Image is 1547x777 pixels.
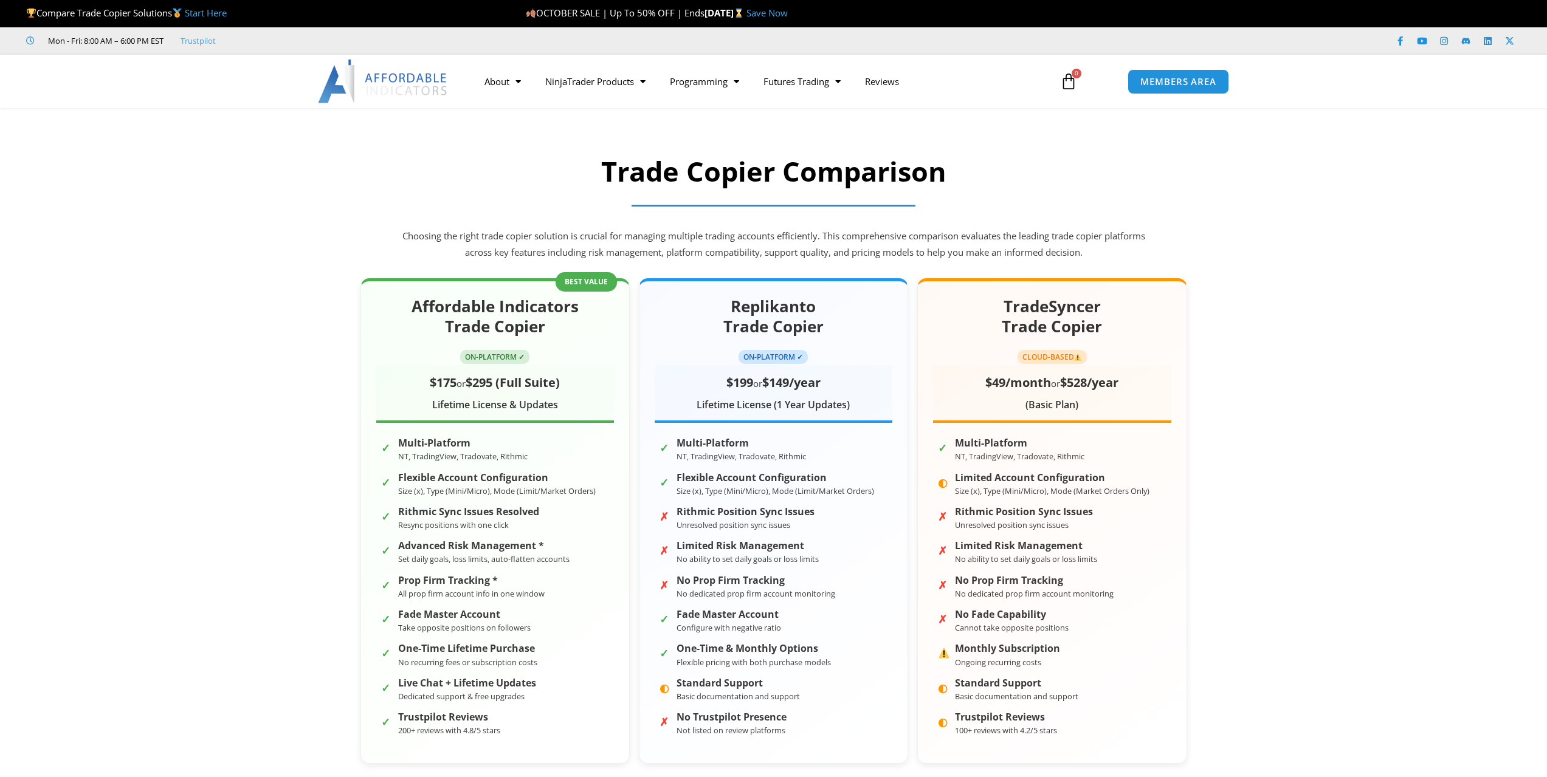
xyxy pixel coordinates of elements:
[677,575,835,586] strong: No Prop Firm Tracking
[400,228,1148,262] p: Choosing the right trade copier solution is crucial for managing multiple trading accounts effici...
[751,67,853,95] a: Futures Trading
[933,396,1171,414] div: (Basic Plan)
[985,374,1051,391] span: $49/month
[677,711,787,723] strong: No Trustpilot Presence
[955,451,1084,462] small: NT, TradingView, Tradovate, Rithmic
[660,678,670,689] span: ◐
[398,575,545,586] strong: Prop Firm Tracking *
[472,67,1046,95] nav: Menu
[938,541,949,552] span: ✗
[734,9,743,18] img: ⌛
[938,678,949,689] span: ◐
[955,575,1114,586] strong: No Prop Firm Tracking
[27,9,36,18] img: 🏆
[677,609,781,620] strong: Fade Master Account
[1128,69,1229,94] a: MEMBERS AREA
[381,507,392,518] span: ✓
[658,67,751,95] a: Programming
[938,507,949,518] span: ✗
[705,7,746,19] strong: [DATE]
[677,643,831,654] strong: One-Time & Monthly Options
[376,396,614,414] div: Lifetime License & Updates
[398,711,500,723] strong: Trustpilot Reviews
[933,371,1171,394] div: or
[398,588,545,599] small: All prop firm account info in one window
[45,33,164,48] span: Mon - Fri: 8:00 AM – 6:00 PM EST
[655,296,892,338] h2: Replikanto Trade Copier
[955,711,1057,723] strong: Trustpilot Reviews
[955,519,1069,530] small: Unresolved position sync issues
[398,609,531,620] strong: Fade Master Account
[466,374,560,391] span: $295 (Full Suite)
[173,9,182,18] img: 🥇
[398,485,596,496] small: Size (x), Type (Mini/Micro), Mode (Limit/Market Orders)
[938,575,949,586] span: ✗
[655,396,892,414] div: Lifetime License (1 Year Updates)
[677,437,806,449] strong: Multi-Platform
[398,657,537,668] small: No recurring fees or subscription costs
[381,575,392,586] span: ✓
[939,648,949,659] img: ⚠
[381,712,392,723] span: ✓
[526,7,705,19] span: OCTOBER SALE | Up To 50% OFF | Ends
[660,575,670,586] span: ✗
[955,725,1057,736] small: 100+ reviews with 4.2/5 stars
[398,725,500,736] small: 200+ reviews with 4.8/5 stars
[1072,69,1081,78] span: 0
[181,33,216,48] a: Trustpilot
[398,451,528,462] small: NT, TradingView, Tradovate, Rithmic
[677,519,790,530] small: Unresolved position sync issues
[677,451,806,462] small: NT, TradingView, Tradovate, Rithmic
[381,473,392,484] span: ✓
[398,677,536,689] strong: Live Chat + Lifetime Updates
[677,506,815,518] strong: Rithmic Position Sync Issues
[955,485,1149,496] small: Size (x), Type (Mini/Micro), Mode (Market Orders Only)
[1042,64,1095,99] a: 0
[955,677,1078,689] strong: Standard Support
[398,691,525,702] small: Dedicated support & free upgrades
[955,657,1041,668] small: Ongoing recurring costs
[1074,354,1081,361] img: ⚠
[398,553,570,564] small: Set daily goals, loss limits, auto-flatten accounts
[526,9,536,18] img: 🍂
[955,588,1114,599] small: No dedicated prop firm account monitoring
[381,678,392,689] span: ✓
[376,371,614,394] div: or
[933,296,1171,338] h2: TradeSyncer Trade Copier
[726,374,753,391] span: $199
[381,609,392,620] span: ✓
[398,472,596,484] strong: Flexible Account Configuration
[1060,374,1118,391] span: $528/year
[400,154,1148,190] h2: Trade Copier Comparison
[938,438,949,449] span: ✓
[381,438,392,449] span: ✓
[739,350,808,364] span: ON-PLATFORM ✓
[955,506,1093,518] strong: Rithmic Position Sync Issues
[533,67,658,95] a: NinjaTrader Products
[430,374,457,391] span: $175
[660,643,670,654] span: ✓
[746,7,788,19] a: Save Now
[938,473,949,484] span: ◐
[660,541,670,552] span: ✗
[398,506,539,518] strong: Rithmic Sync Issues Resolved
[1140,77,1216,86] span: MEMBERS AREA
[938,609,949,620] span: ✗
[660,473,670,484] span: ✓
[398,643,537,654] strong: One-Time Lifetime Purchase
[955,643,1060,654] strong: Monthly Subscription
[677,485,874,496] small: Size (x), Type (Mini/Micro), Mode (Limit/Market Orders)
[398,519,509,530] small: Resync positions with one click
[955,472,1149,484] strong: Limited Account Configuration
[185,7,227,19] a: Start Here
[677,472,874,484] strong: Flexible Account Configuration
[660,507,670,518] span: ✗
[318,60,449,103] img: LogoAI | Affordable Indicators – NinjaTrader
[853,67,911,95] a: Reviews
[460,350,529,364] span: ON-PLATFORM ✓
[955,553,1097,564] small: No ability to set daily goals or loss limits
[677,657,831,668] small: Flexible pricing with both purchase models
[398,540,570,552] strong: Advanced Risk Management *
[955,691,1078,702] small: Basic documentation and support
[1018,350,1087,364] span: CLOUD-BASED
